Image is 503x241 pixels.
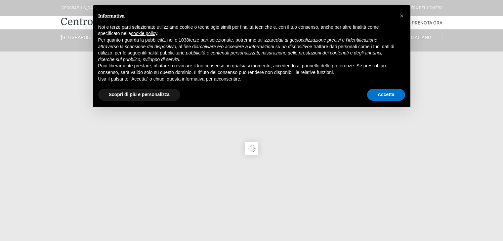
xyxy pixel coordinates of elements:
[61,15,188,28] a: Centro Vacanze De Angelis
[98,50,383,62] em: pubblicità e contenuti personalizzati, misurazione delle prestazioni dei contenuti e degli annunc...
[400,34,442,40] a: Italiano
[196,44,310,49] em: archiviare e/o accedere a informazioni su un dispositivo
[412,16,442,29] a: Prenota Ora
[397,11,407,21] button: Chiudi questa informativa
[98,63,395,76] p: Puoi liberamente prestare, rifiutare o revocare il tuo consenso, in qualsiasi momento, accedendo ...
[98,89,180,101] button: Scopri di più e personalizza
[98,24,395,37] p: Noi e terze parti selezionate utilizziamo cookie o tecnologie simili per finalità tecniche e, con...
[367,89,405,101] button: Accetta
[404,5,442,11] div: Riviera Del Conero
[61,5,99,11] div: [GEOGRAPHIC_DATA]
[400,12,404,19] span: ×
[98,37,377,49] em: dati di geolocalizzazione precisi e l’identificazione attraverso la scansione del dispositivo
[131,31,157,36] a: cookie policy
[411,35,431,40] span: Italiano
[61,34,103,40] a: [GEOGRAPHIC_DATA]
[145,50,185,56] button: finalità pubblicitarie
[98,13,395,19] h2: Informativa
[98,76,395,83] p: Usa il pulsante “Accetta” o chiudi questa informativa per acconsentire.
[98,37,395,63] p: Per quanto riguarda la pubblicità, noi e 1038 selezionate, potremmo utilizzare , al fine di e tra...
[189,37,209,44] button: terze parti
